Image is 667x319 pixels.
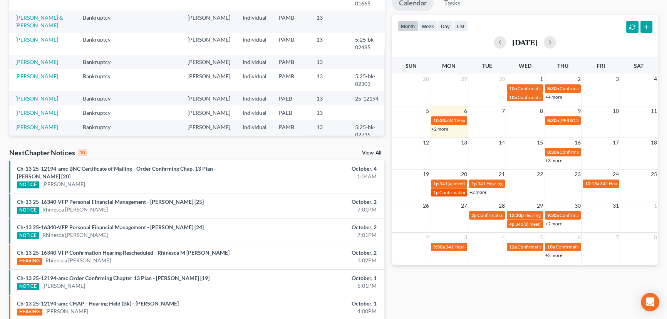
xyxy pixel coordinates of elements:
div: NOTICE [17,232,39,239]
span: Fri [597,62,605,69]
span: 18 [650,138,658,147]
td: Bankruptcy [77,106,125,120]
div: 10 [78,149,87,156]
div: NOTICE [17,207,39,214]
span: 29 [536,201,544,210]
span: 31 [612,201,620,210]
a: +2 more [469,189,486,195]
a: [PERSON_NAME] [42,180,85,188]
span: Confirmation Date for [PERSON_NAME] [556,244,637,250]
td: [PERSON_NAME] [181,10,236,32]
span: 10a [509,86,517,91]
span: 30 [498,74,506,84]
span: [PERSON_NAME] 341 Meeting [560,118,622,123]
span: Thu [557,62,568,69]
td: Bankruptcy [77,33,125,55]
a: Ch-13 25-12194-amc BNC Certificate of Mailing - Order Confirming Chap. 13 Plan - [PERSON_NAME] [20] [17,165,216,180]
td: [PERSON_NAME] [181,33,236,55]
span: 10a [509,94,517,100]
span: 341 Hearing for [PERSON_NAME] [446,244,514,250]
td: PAMB [273,120,310,142]
span: 15 [536,138,544,147]
td: 13 [310,55,349,69]
span: 26 [422,201,430,210]
div: October, 2 [262,249,377,257]
button: month [397,21,418,31]
td: 13 [310,106,349,120]
span: 10:15a [585,181,599,186]
span: 2 [425,233,430,242]
a: Ch-13 25-16340-VFP Personal Financial Management - [PERSON_NAME] [24] [17,224,204,230]
span: 4 [653,74,658,84]
span: Hearing for Cherry Bros., LLC [525,212,584,218]
div: 5:01PM [262,282,377,290]
div: Open Intercom Messenger [641,293,659,311]
span: 2 [577,74,582,84]
span: 1 [653,201,658,210]
div: HEARING [17,309,42,316]
div: 4:00PM [262,307,377,315]
span: 1p [471,181,477,186]
span: 24 [612,170,620,179]
span: 19 [422,170,430,179]
td: [PERSON_NAME] [181,120,236,142]
div: 7:01PM [262,206,377,213]
a: +2 more [545,221,562,227]
div: October, 1 [262,300,377,307]
span: 7 [615,233,620,242]
button: week [418,21,437,31]
span: 14 [498,138,506,147]
div: October, 1 [262,274,377,282]
a: Rhinesca [PERSON_NAME] [42,206,108,213]
span: Confirmation hearing for Rhinesca [PERSON_NAME] [560,149,666,155]
a: View All [362,150,381,156]
td: Individual [236,55,273,69]
td: 25-12194 [349,91,386,106]
span: 8:30a [547,149,559,155]
div: 1:04AM [262,173,377,180]
td: 5:25-bk-02485 [349,33,386,55]
td: Bankruptcy [77,120,125,142]
div: 3:02PM [262,257,377,264]
span: 28 [498,201,506,210]
td: Bankruptcy [77,91,125,106]
td: 5:25-bk-02303 [349,69,386,91]
button: day [437,21,453,31]
span: 8:30a [547,86,559,91]
a: +4 more [545,94,562,100]
span: Sun [406,62,417,69]
span: 3 [615,74,620,84]
span: Sat [634,62,644,69]
td: PAMB [273,10,310,32]
span: 5 [425,106,430,116]
td: PAMB [273,33,310,55]
span: 8:30a [547,118,559,123]
td: 13 [310,69,349,91]
td: Bankruptcy [77,55,125,69]
a: Ch-13 25-16340-VFP Personal Financial Management - [PERSON_NAME] [25] [17,198,204,205]
div: October, 4 [262,165,377,173]
td: Bankruptcy [77,69,125,91]
span: Confirmation Date for [PERSON_NAME] [478,212,559,218]
span: 6 [577,233,582,242]
td: 13 [310,10,349,32]
a: [PERSON_NAME] [15,36,58,43]
td: Individual [236,69,273,91]
div: October, 2 [262,223,377,231]
span: Tue [482,62,492,69]
span: 10a [547,244,555,250]
a: [PERSON_NAME] [42,282,85,290]
td: [PERSON_NAME] [181,69,236,91]
td: PAMB [273,55,310,69]
span: 27 [460,201,468,210]
span: Mon [442,62,456,69]
a: [PERSON_NAME] [15,124,58,130]
span: 9 [577,106,582,116]
td: 13 [310,120,349,142]
span: Confirmation Hearing for [PERSON_NAME] [560,212,648,218]
a: [PERSON_NAME] [15,95,58,102]
span: 1p [433,181,439,186]
span: 22 [536,170,544,179]
span: 6 [463,106,468,116]
span: 30 [574,201,582,210]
